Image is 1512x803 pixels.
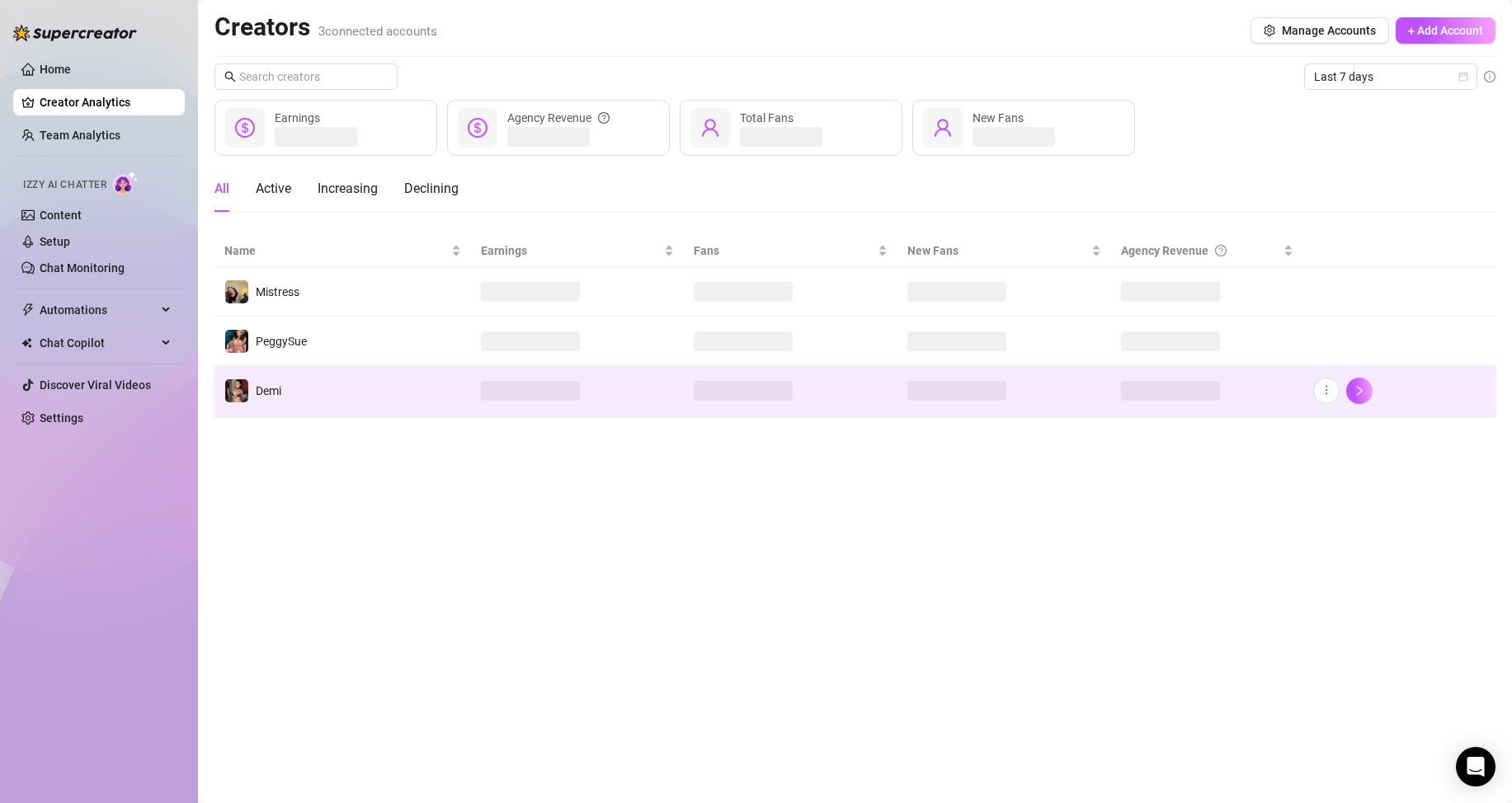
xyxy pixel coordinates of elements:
[21,303,35,317] span: thunderbolt
[897,235,1111,267] th: New Fans
[235,118,255,138] span: dollar-circle
[224,242,448,260] span: Name
[214,179,229,199] div: All
[40,297,157,323] span: Automations
[973,111,1024,124] span: New Fans
[40,235,70,248] a: Setup
[1458,72,1468,82] span: calendar
[700,118,720,138] span: user
[907,242,1088,260] span: New Fans
[1251,17,1389,44] button: Manage Accounts
[113,171,139,195] img: AI Chatter
[256,179,291,199] div: Active
[40,129,120,142] a: Team Analytics
[1321,384,1332,396] span: more
[1282,24,1376,37] span: Manage Accounts
[225,330,248,353] img: PeggySue
[1484,71,1496,82] span: info-circle
[275,111,320,124] span: Earnings
[214,12,437,43] h2: Creators
[694,242,874,260] span: Fans
[318,24,437,39] span: 3 connected accounts
[13,25,137,41] img: logo-BBDzfeDw.svg
[225,379,248,402] img: Demi
[239,68,374,86] input: Search creators
[40,89,172,115] a: Creator Analytics
[1215,242,1227,260] span: question-circle
[1314,64,1467,89] span: Last 7 days
[1396,17,1496,44] button: + Add Account
[256,285,299,298] span: Mistress
[933,118,953,138] span: user
[1354,385,1365,397] span: right
[1346,378,1373,404] button: right
[23,177,106,193] span: Izzy AI Chatter
[507,109,610,127] div: Agency Revenue
[40,378,151,392] a: Discover Viral Videos
[404,179,459,199] div: Declining
[1264,25,1275,36] span: setting
[40,411,83,425] a: Settings
[1408,24,1483,37] span: + Add Account
[1121,242,1280,260] div: Agency Revenue
[256,335,307,348] span: PeggySue
[740,111,794,124] span: Total Fans
[224,71,236,82] span: search
[481,242,662,260] span: Earnings
[214,235,471,267] th: Name
[40,330,157,356] span: Chat Copilot
[256,384,281,397] span: Demi
[225,280,248,303] img: Mistress
[40,261,125,275] a: Chat Monitoring
[21,337,32,349] img: Chat Copilot
[40,63,71,76] a: Home
[471,235,685,267] th: Earnings
[598,109,610,127] span: question-circle
[684,235,897,267] th: Fans
[1456,747,1496,787] div: Open Intercom Messenger
[40,209,82,222] a: Content
[318,179,378,199] div: Increasing
[468,118,488,138] span: dollar-circle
